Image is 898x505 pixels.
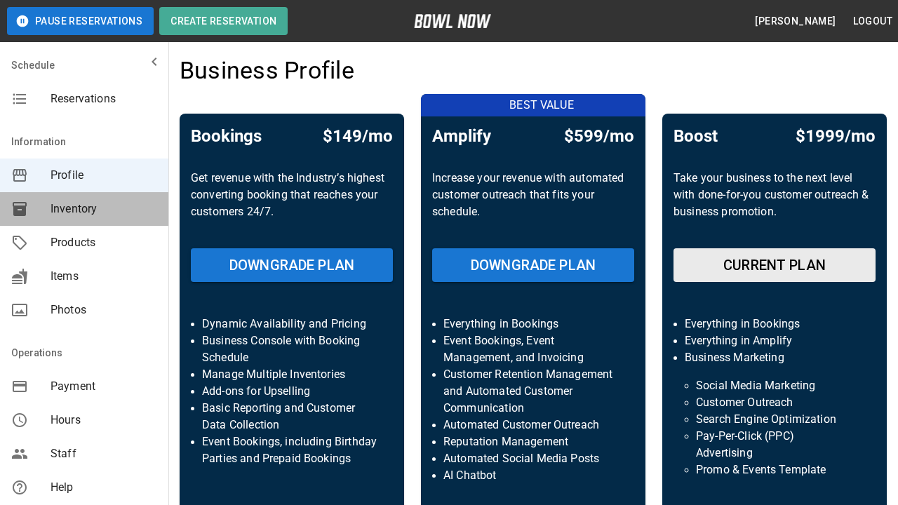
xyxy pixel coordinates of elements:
p: Automated Social Media Posts [443,450,623,467]
span: Staff [51,445,157,462]
button: Logout [847,8,898,34]
img: logo [414,14,491,28]
p: Event Bookings, Event Management, and Invoicing [443,332,623,366]
h5: $599/mo [564,125,634,147]
span: Products [51,234,157,251]
p: BEST VALUE [429,97,654,114]
button: DOWNGRADE PLAN [191,248,393,282]
h5: Bookings [191,125,262,147]
p: Dynamic Availability and Pricing [202,316,382,332]
p: Promo & Events Template [696,462,853,478]
span: Items [51,268,157,285]
p: Everything in Bookings [443,316,623,332]
p: Basic Reporting and Customer Data Collection [202,400,382,433]
p: AI Chatbot [443,467,623,484]
p: Add-ons for Upselling [202,383,382,400]
h6: DOWNGRADE PLAN [229,254,354,276]
h5: $1999/mo [796,125,876,147]
span: Payment [51,378,157,395]
p: Manage Multiple Inventories [202,366,382,383]
p: Pay-Per-Click (PPC) Advertising [696,428,853,462]
span: Help [51,479,157,496]
h6: DOWNGRADE PLAN [471,254,596,276]
p: Search Engine Optimization [696,411,853,428]
h5: Amplify [432,125,491,147]
button: Create Reservation [159,7,288,35]
span: Photos [51,302,157,318]
p: Everything in Bookings [685,316,864,332]
h5: Boost [673,125,718,147]
span: Reservations [51,90,157,107]
button: DOWNGRADE PLAN [432,248,634,282]
span: Inventory [51,201,157,217]
p: Business Console with Booking Schedule [202,332,382,366]
p: Take your business to the next level with done-for-you customer outreach & business promotion. [673,170,876,237]
button: [PERSON_NAME] [749,8,841,34]
span: Hours [51,412,157,429]
p: Social Media Marketing [696,377,853,394]
p: Customer Retention Management and Automated Customer Communication [443,366,623,417]
p: Automated Customer Outreach [443,417,623,433]
span: Profile [51,167,157,184]
p: Get revenue with the Industry’s highest converting booking that reaches your customers 24/7. [191,170,393,237]
p: Event Bookings, including Birthday Parties and Prepaid Bookings [202,433,382,467]
p: Increase your revenue with automated customer outreach that fits your schedule. [432,170,634,237]
p: Everything in Amplify [685,332,864,349]
h4: Business Profile [180,56,354,86]
p: Business Marketing [685,349,864,366]
h5: $149/mo [323,125,393,147]
button: Pause Reservations [7,7,154,35]
p: Reputation Management [443,433,623,450]
p: Customer Outreach [696,394,853,411]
